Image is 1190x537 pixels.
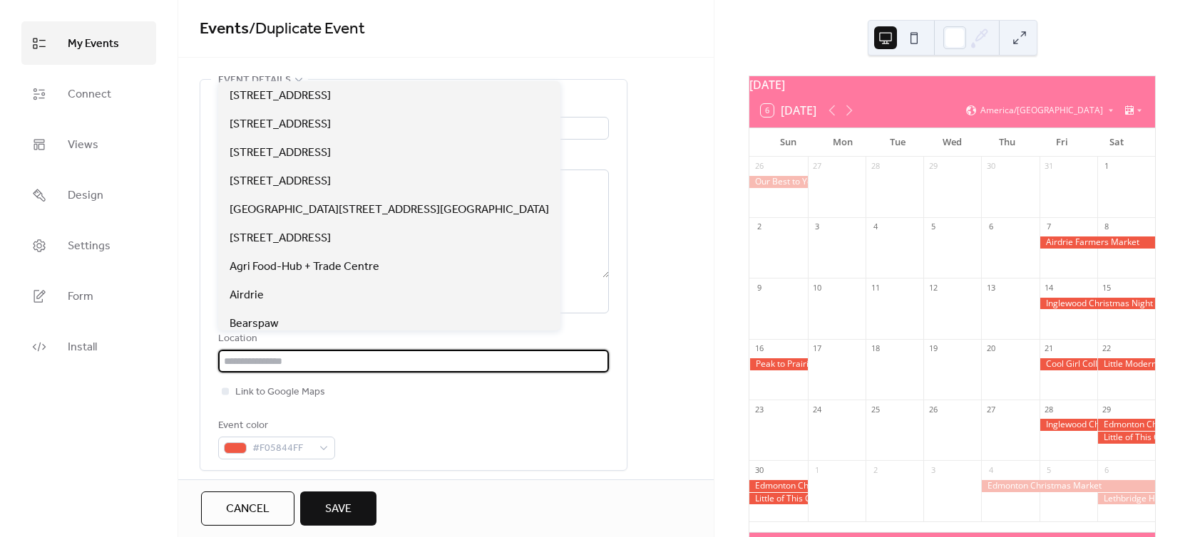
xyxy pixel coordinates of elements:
[218,330,606,348] div: Location
[749,493,807,505] div: Little of This Christmas Market
[68,286,93,308] span: Form
[980,128,1035,157] div: Thu
[21,325,156,368] a: Install
[1044,221,1055,232] div: 7
[812,343,823,354] div: 17
[21,274,156,318] a: Form
[249,14,365,45] span: / Duplicate Event
[1097,358,1155,370] div: Little Modern Market
[226,501,270,518] span: Cancel
[870,282,881,293] div: 11
[928,161,938,172] div: 29
[230,259,379,276] span: Agri Food-Hub + Trade Centre
[761,128,816,157] div: Sun
[230,88,331,105] span: [STREET_ADDRESS]
[749,358,807,370] div: Peak to Prairie Market
[749,480,807,492] div: Edmonton Christmas Market
[980,106,1103,115] span: America/[GEOGRAPHIC_DATA]
[754,464,764,475] div: 30
[21,21,156,65] a: My Events
[1102,161,1112,172] div: 1
[1035,128,1089,157] div: Fri
[985,282,996,293] div: 13
[21,173,156,217] a: Design
[1044,464,1055,475] div: 5
[230,230,331,247] span: [STREET_ADDRESS]
[812,161,823,172] div: 27
[928,282,938,293] div: 12
[1102,464,1112,475] div: 6
[754,161,764,172] div: 26
[985,221,996,232] div: 6
[1097,493,1155,505] div: Lethbridge Handmade Market
[754,404,764,415] div: 23
[870,161,881,172] div: 28
[68,235,111,257] span: Settings
[68,336,97,358] span: Install
[68,33,119,55] span: My Events
[749,76,1155,93] div: [DATE]
[68,184,103,207] span: Design
[756,100,821,120] button: 6[DATE]
[1089,128,1144,157] div: Sat
[1102,221,1112,232] div: 8
[21,122,156,166] a: Views
[230,116,331,133] span: [STREET_ADDRESS]
[201,491,294,526] button: Cancel
[252,440,312,457] span: #F05844FF
[749,176,807,188] div: Our Best to You Red Deer
[21,224,156,267] a: Settings
[1044,343,1055,354] div: 21
[68,83,111,105] span: Connect
[925,128,980,157] div: Wed
[1040,236,1155,249] div: Airdrie Farmers Market
[230,173,331,190] span: [STREET_ADDRESS]
[1044,161,1055,172] div: 31
[1102,404,1112,415] div: 29
[1040,298,1155,310] div: Inglewood Christmas Night Market
[812,221,823,232] div: 3
[1044,282,1055,293] div: 14
[985,343,996,354] div: 20
[985,161,996,172] div: 30
[928,404,938,415] div: 26
[325,501,352,518] span: Save
[200,14,249,45] a: Events
[812,282,823,293] div: 10
[230,287,264,304] span: Airdrie
[870,464,881,475] div: 2
[928,464,938,475] div: 3
[1040,419,1097,431] div: Inglewood Christmas Night Market
[235,384,325,401] span: Link to Google Maps
[816,128,871,157] div: Mon
[754,343,764,354] div: 16
[230,202,549,219] span: [GEOGRAPHIC_DATA][STREET_ADDRESS][GEOGRAPHIC_DATA]
[218,72,291,89] span: Event details
[68,134,98,156] span: Views
[870,404,881,415] div: 25
[870,221,881,232] div: 4
[985,464,996,475] div: 4
[871,128,925,157] div: Tue
[928,343,938,354] div: 19
[1102,343,1112,354] div: 22
[754,282,764,293] div: 9
[1040,358,1097,370] div: Cool Girl Collective Pop Up Lethbridge
[928,221,938,232] div: 5
[754,221,764,232] div: 2
[981,480,1155,492] div: Edmonton Christmas Market
[1044,404,1055,415] div: 28
[300,491,376,526] button: Save
[870,343,881,354] div: 18
[218,417,332,434] div: Event color
[1097,419,1155,431] div: Edmonton Christmas Market
[1097,432,1155,444] div: Little of This Christmas Market
[985,404,996,415] div: 27
[812,464,823,475] div: 1
[1102,282,1112,293] div: 15
[230,145,331,162] span: [STREET_ADDRESS]
[21,72,156,115] a: Connect
[812,404,823,415] div: 24
[230,316,279,333] span: Bearspaw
